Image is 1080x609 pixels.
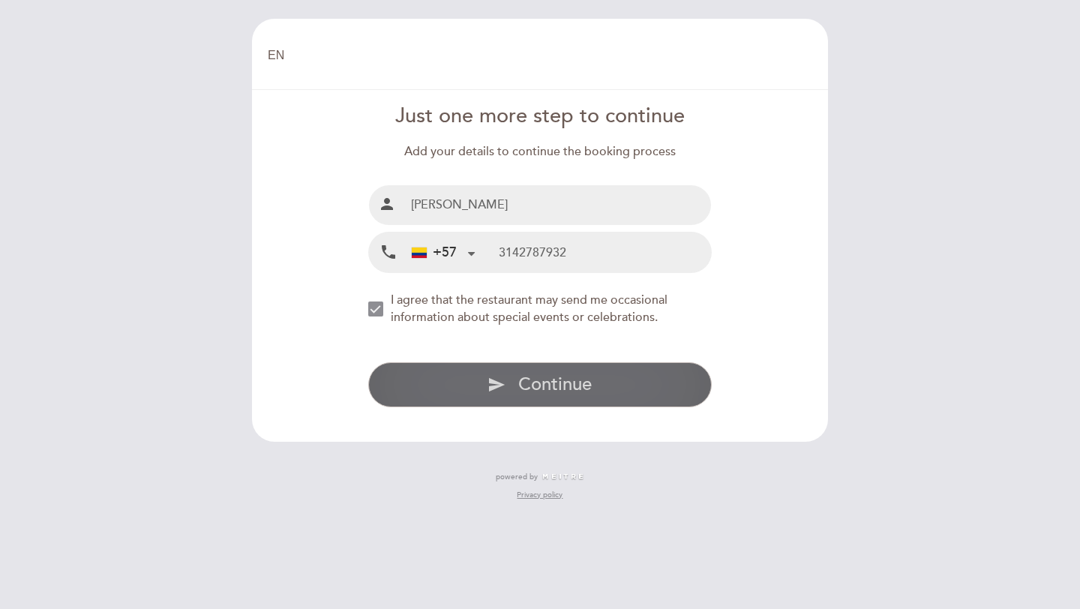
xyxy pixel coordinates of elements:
[379,243,397,262] i: local_phone
[378,195,396,213] i: person
[518,373,592,395] span: Continue
[496,472,538,482] span: powered by
[499,232,711,272] input: Mobile Phone
[368,362,712,407] button: send Continue
[496,472,584,482] a: powered by
[406,233,481,271] div: Colombia: +57
[517,490,562,500] a: Privacy policy
[412,243,457,262] div: +57
[405,185,712,225] input: Name and surname
[368,102,712,131] div: Just one more step to continue
[541,473,584,481] img: MEITRE
[368,143,712,160] div: Add your details to continue the booking process
[487,376,505,394] i: send
[391,292,667,325] span: I agree that the restaurant may send me occasional information about special events or celebrations.
[368,292,712,326] md-checkbox: NEW_MODAL_AGREE_RESTAURANT_SEND_OCCASIONAL_INFO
